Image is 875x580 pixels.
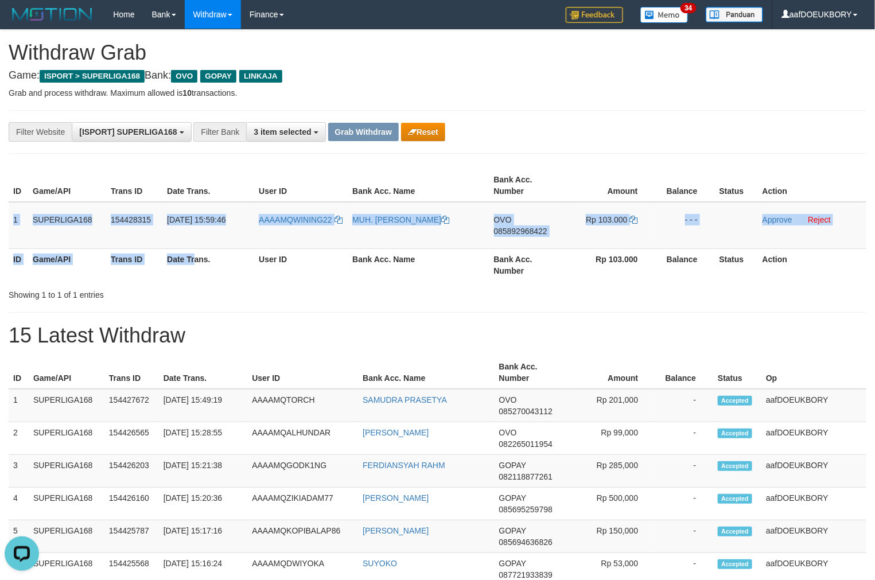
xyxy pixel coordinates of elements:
[9,169,28,202] th: ID
[565,169,655,202] th: Amount
[9,122,72,142] div: Filter Website
[495,356,569,389] th: Bank Acc. Number
[104,455,159,488] td: 154426203
[159,389,248,422] td: [DATE] 15:49:19
[159,422,248,455] td: [DATE] 15:28:55
[72,122,191,142] button: [ISPORT] SUPERLIGA168
[489,248,565,281] th: Bank Acc. Number
[352,215,449,224] a: MUH. [PERSON_NAME]
[499,538,553,547] span: Copy 085694636826 to clipboard
[715,169,758,202] th: Status
[254,127,311,137] span: 3 item selected
[655,389,713,422] td: -
[247,520,358,553] td: AAAAMQKOPIBALAP86
[259,215,332,224] span: AAAAMQWINING22
[363,428,429,437] a: [PERSON_NAME]
[401,123,445,141] button: Reset
[499,505,553,514] span: Copy 085695259798 to clipboard
[247,488,358,520] td: AAAAMQZIKIADAM77
[247,422,358,455] td: AAAAMQALHUNDAR
[348,248,489,281] th: Bank Acc. Name
[29,520,104,553] td: SUPERLIGA168
[162,169,254,202] th: Date Trans.
[655,248,715,281] th: Balance
[630,215,638,224] a: Copy 103000 to clipboard
[808,215,831,224] a: Reject
[761,520,866,553] td: aafDOEUKBORY
[171,70,197,83] span: OVO
[718,559,752,569] span: Accepted
[655,202,715,249] td: - - -
[363,461,445,470] a: FERDIANSYAH RAHM
[761,422,866,455] td: aafDOEUKBORY
[9,520,29,553] td: 5
[499,472,553,481] span: Copy 082118877261 to clipboard
[104,389,159,422] td: 154427672
[565,248,655,281] th: Rp 103.000
[569,488,656,520] td: Rp 500,000
[28,202,106,249] td: SUPERLIGA168
[111,215,151,224] span: 154428315
[655,488,713,520] td: -
[566,7,623,23] img: Feedback.jpg
[104,422,159,455] td: 154426565
[106,248,162,281] th: Trans ID
[247,389,358,422] td: AAAAMQTORCH
[761,455,866,488] td: aafDOEUKBORY
[104,488,159,520] td: 154426160
[363,395,447,404] a: SAMUDRA PRASETYA
[28,248,106,281] th: Game/API
[655,356,713,389] th: Balance
[761,356,866,389] th: Op
[9,324,866,347] h1: 15 Latest Withdraw
[586,215,627,224] span: Rp 103.000
[193,122,246,142] div: Filter Bank
[718,429,752,438] span: Accepted
[655,422,713,455] td: -
[104,520,159,553] td: 154425787
[29,422,104,455] td: SUPERLIGA168
[569,422,656,455] td: Rp 99,000
[40,70,145,83] span: ISPORT > SUPERLIGA168
[761,389,866,422] td: aafDOEUKBORY
[29,488,104,520] td: SUPERLIGA168
[247,455,358,488] td: AAAAMQGODK1NG
[569,356,656,389] th: Amount
[9,41,866,64] h1: Withdraw Grab
[9,70,866,81] h4: Game: Bank:
[655,169,715,202] th: Balance
[254,169,348,202] th: User ID
[680,3,696,13] span: 34
[200,70,236,83] span: GOPAY
[499,526,526,535] span: GOPAY
[499,407,553,416] span: Copy 085270043112 to clipboard
[499,428,517,437] span: OVO
[9,87,866,99] p: Grab and process withdraw. Maximum allowed is transactions.
[489,169,565,202] th: Bank Acc. Number
[718,494,752,504] span: Accepted
[640,7,689,23] img: Button%20Memo.svg
[718,396,752,406] span: Accepted
[715,248,758,281] th: Status
[758,169,866,202] th: Action
[9,285,356,301] div: Showing 1 to 1 of 1 entries
[9,6,96,23] img: MOTION_logo.png
[706,7,763,22] img: panduan.png
[761,488,866,520] td: aafDOEUKBORY
[328,123,399,141] button: Grab Withdraw
[159,455,248,488] td: [DATE] 15:21:38
[713,356,761,389] th: Status
[239,70,282,83] span: LINKAJA
[569,520,656,553] td: Rp 150,000
[655,455,713,488] td: -
[9,455,29,488] td: 3
[9,356,29,389] th: ID
[499,493,526,503] span: GOPAY
[5,5,39,39] button: Open LiveChat chat widget
[718,527,752,536] span: Accepted
[499,439,553,449] span: Copy 082265011954 to clipboard
[28,169,106,202] th: Game/API
[499,570,553,579] span: Copy 087721933839 to clipboard
[758,248,866,281] th: Action
[259,215,342,224] a: AAAAMQWINING22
